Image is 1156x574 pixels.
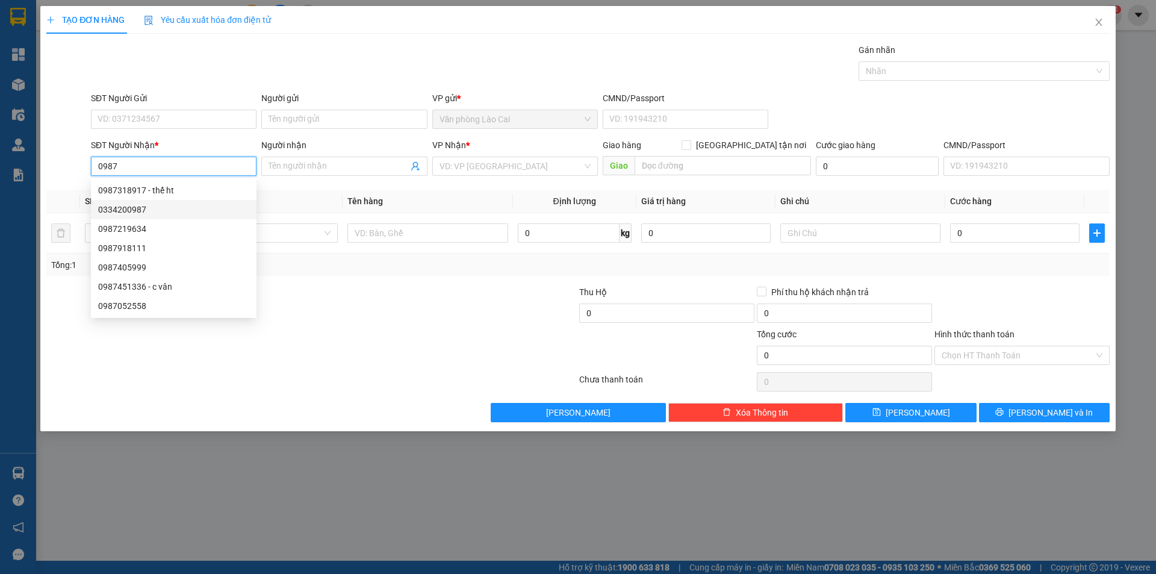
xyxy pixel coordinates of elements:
span: [GEOGRAPHIC_DATA] tận nơi [691,139,811,152]
span: save [872,408,881,417]
div: 0987918111 [91,239,256,258]
button: save[PERSON_NAME] [845,403,976,422]
div: 0987219634 [98,222,249,236]
span: Giao [603,156,635,175]
span: Xóa Thông tin [736,406,788,419]
span: plus [1090,228,1104,238]
span: close [1094,17,1104,27]
div: SĐT Người Gửi [91,92,256,105]
label: Cước giao hàng [816,140,875,150]
div: 0987918111 [98,242,249,255]
div: Người nhận [261,139,427,152]
input: 0 [641,223,771,243]
span: Giao hàng [603,140,641,150]
span: Giá trị hàng [641,196,686,206]
span: TẠO ĐƠN HÀNG [46,15,125,25]
div: 0987052558 [91,296,256,316]
span: printer [995,408,1004,417]
div: 0987318917 - thế ht [98,184,249,197]
span: user-add [411,161,420,171]
span: [PERSON_NAME] [546,406,611,419]
label: Hình thức thanh toán [934,329,1015,339]
span: [PERSON_NAME] và In [1008,406,1093,419]
div: 0987451336 - c vân [98,280,249,293]
span: Yêu cầu xuất hóa đơn điện tử [144,15,271,25]
button: deleteXóa Thông tin [668,403,844,422]
span: Phí thu hộ khách nhận trả [766,285,874,299]
input: Ghi Chú [780,223,940,243]
input: Cước giao hàng [816,157,939,176]
span: kg [620,223,632,243]
span: VP Nhận [432,140,466,150]
button: [PERSON_NAME] [491,403,666,422]
span: Tổng cước [757,329,797,339]
div: 0334200987 [91,200,256,219]
span: SL [85,196,95,206]
div: 0987219634 [91,219,256,239]
button: printer[PERSON_NAME] và In [979,403,1110,422]
th: Ghi chú [775,190,945,213]
div: Chưa thanh toán [578,373,756,394]
div: 0987451336 - c vân [91,277,256,296]
span: Khác [185,224,331,242]
button: Close [1082,6,1116,40]
button: plus [1089,223,1105,243]
input: Dọc đường [635,156,811,175]
div: 0987318917 - thế ht [91,181,256,200]
input: VD: Bàn, Ghế [347,223,508,243]
div: CMND/Passport [603,92,768,105]
span: Thu Hộ [579,287,607,297]
img: icon [144,16,154,25]
div: Người gửi [261,92,427,105]
span: delete [722,408,731,417]
div: VP gửi [432,92,598,105]
div: 0987405999 [91,258,256,277]
label: Gán nhãn [859,45,895,55]
div: 0334200987 [98,203,249,216]
span: Cước hàng [950,196,992,206]
span: Văn phòng Lào Cai [440,110,591,128]
span: plus [46,16,55,24]
span: Tên hàng [347,196,383,206]
span: [PERSON_NAME] [886,406,950,419]
span: Định lượng [553,196,596,206]
div: 0987405999 [98,261,249,274]
div: CMND/Passport [943,139,1109,152]
div: Tổng: 1 [51,258,446,272]
div: 0987052558 [98,299,249,313]
button: delete [51,223,70,243]
div: SĐT Người Nhận [91,139,256,152]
